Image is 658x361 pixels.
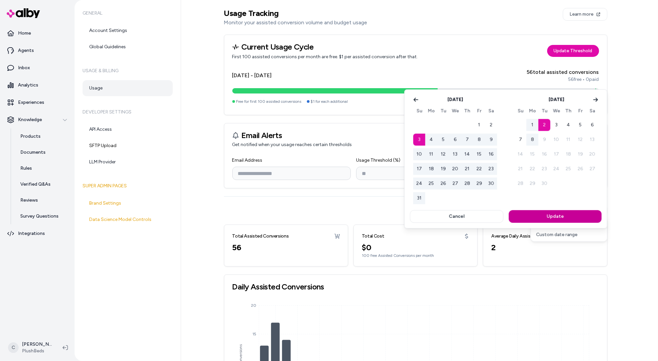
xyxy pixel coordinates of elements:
[411,95,421,104] button: Go to previous month
[473,119,485,131] button: 1
[527,134,539,146] button: 8
[562,119,574,131] button: 4
[574,106,586,116] th: Friday
[539,119,550,131] button: 2
[527,119,539,131] button: 1
[425,163,437,175] button: 18
[485,163,497,175] button: 23
[413,192,425,204] button: 31
[461,106,473,116] th: Thursday
[539,106,550,116] th: Tuesday
[550,106,562,116] th: Wednesday
[473,106,485,116] th: Friday
[515,134,527,146] button: 7
[449,106,461,116] th: Wednesday
[449,178,461,190] button: 27
[509,210,602,223] button: Update
[550,119,562,131] button: 3
[449,134,461,146] button: 6
[413,106,425,116] th: Sunday
[473,178,485,190] button: 29
[413,163,425,175] button: 17
[413,178,425,190] button: 24
[437,134,449,146] button: 5
[591,95,600,104] button: Go to next month
[449,148,461,160] button: 13
[447,96,463,103] div: [DATE]
[515,106,527,116] th: Sunday
[586,106,598,116] th: Saturday
[473,148,485,160] button: 15
[410,210,504,223] button: Cancel
[449,163,461,175] button: 20
[485,178,497,190] button: 30
[413,134,425,146] button: 3
[548,96,564,103] div: [DATE]
[437,163,449,175] button: 19
[425,148,437,160] button: 11
[461,163,473,175] button: 21
[473,134,485,146] button: 8
[425,134,437,146] button: 4
[473,163,485,175] button: 22
[425,106,437,116] th: Monday
[461,148,473,160] button: 14
[485,148,497,160] button: 16
[425,178,437,190] button: 25
[461,178,473,190] button: 28
[437,148,449,160] button: 12
[437,106,449,116] th: Tuesday
[485,106,497,116] th: Saturday
[562,106,574,116] th: Thursday
[461,134,473,146] button: 7
[527,106,539,116] th: Monday
[485,119,497,131] button: 2
[586,119,598,131] button: 6
[485,134,497,146] button: 9
[437,178,449,190] button: 26
[574,119,586,131] button: 5
[413,148,425,160] button: 10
